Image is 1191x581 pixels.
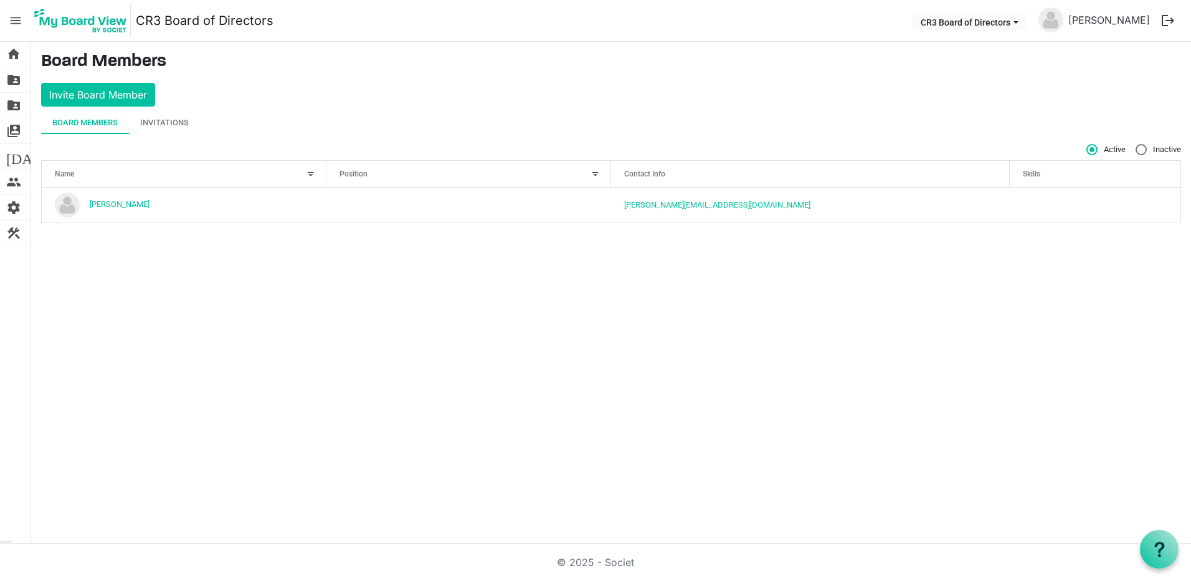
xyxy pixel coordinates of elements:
div: Invitations [140,117,189,129]
span: Contact Info [624,170,665,178]
td: column header Position [326,188,611,223]
a: [PERSON_NAME] [1063,7,1155,32]
span: home [6,42,21,67]
img: My Board View Logo [31,5,131,36]
span: menu [4,9,27,32]
span: construction [6,221,21,246]
a: © 2025 - Societ [557,556,634,569]
a: [PERSON_NAME][EMAIL_ADDRESS][DOMAIN_NAME] [624,200,810,209]
a: [PERSON_NAME] [90,199,149,209]
div: tab-header [41,112,1181,134]
span: Name [55,170,74,178]
img: no-profile-picture.svg [1038,7,1063,32]
span: Position [339,170,368,178]
td: is template cell column header Skills [1010,188,1180,223]
td: jackie@citizens4radonreduction.org is template cell column header Contact Info [611,188,1010,223]
span: [DATE] [6,144,54,169]
td: Jacquelyn Nixon is template cell column header Name [42,188,326,223]
button: Invite Board Member [41,83,155,107]
h3: Board Members [41,52,1181,73]
span: Skills [1023,170,1040,178]
button: CR3 Board of Directors dropdownbutton [913,13,1027,31]
a: CR3 Board of Directors [136,8,273,33]
span: settings [6,195,21,220]
span: folder_shared [6,93,21,118]
span: switch_account [6,118,21,143]
a: My Board View Logo [31,5,136,36]
div: Board Members [52,117,118,129]
button: logout [1155,7,1181,34]
span: Inactive [1136,144,1181,155]
span: people [6,170,21,194]
span: folder_shared [6,67,21,92]
img: no-profile-picture.svg [55,193,80,218]
span: Active [1086,144,1126,155]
